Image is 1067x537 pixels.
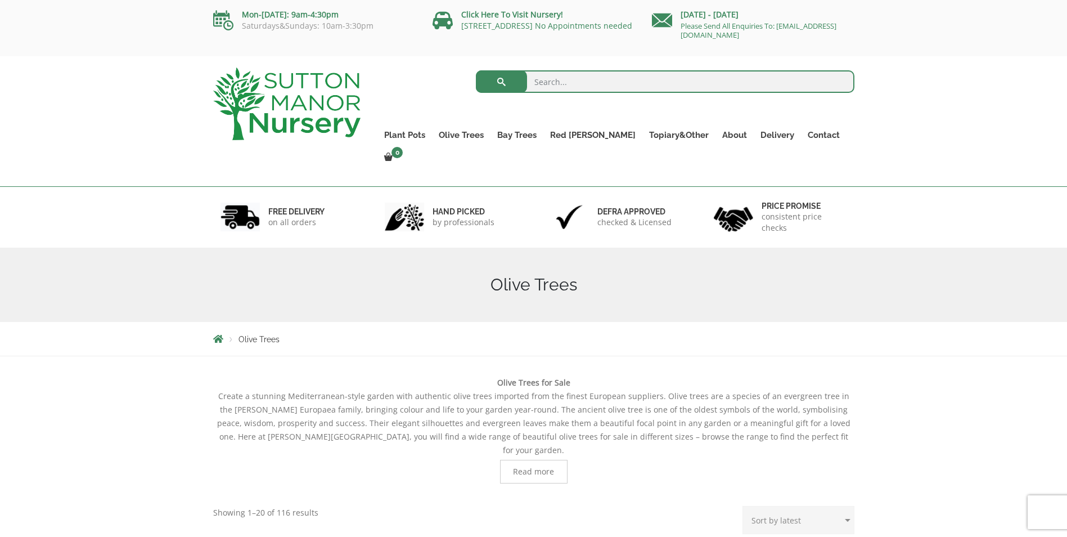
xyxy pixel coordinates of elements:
[213,68,361,140] img: logo
[432,127,490,143] a: Olive Trees
[543,127,642,143] a: Red [PERSON_NAME]
[762,201,847,211] h6: Price promise
[213,376,854,484] div: Create a stunning Mediterranean-style garden with authentic olive trees imported from the finest ...
[238,335,280,344] span: Olive Trees
[385,203,424,231] img: 2.jpg
[497,377,570,388] b: Olive Trees for Sale
[213,334,854,343] nav: Breadcrumbs
[597,207,672,217] h6: Defra approved
[754,127,801,143] a: Delivery
[220,203,260,231] img: 1.jpg
[513,468,554,476] span: Read more
[490,127,543,143] a: Bay Trees
[433,217,494,228] p: by professionals
[715,127,754,143] a: About
[461,20,632,31] a: [STREET_ADDRESS] No Appointments needed
[642,127,715,143] a: Topiary&Other
[652,8,854,21] p: [DATE] - [DATE]
[461,9,563,20] a: Click Here To Visit Nursery!
[213,506,318,520] p: Showing 1–20 of 116 results
[801,127,847,143] a: Contact
[377,150,406,165] a: 0
[742,506,854,534] select: Shop order
[213,21,416,30] p: Saturdays&Sundays: 10am-3:30pm
[681,21,836,40] a: Please Send All Enquiries To: [EMAIL_ADDRESS][DOMAIN_NAME]
[213,8,416,21] p: Mon-[DATE]: 9am-4:30pm
[762,211,847,234] p: consistent price checks
[476,70,854,93] input: Search...
[597,217,672,228] p: checked & Licensed
[433,207,494,217] h6: hand picked
[714,200,753,234] img: 4.jpg
[268,217,325,228] p: on all orders
[377,127,432,143] a: Plant Pots
[550,203,589,231] img: 3.jpg
[391,147,403,158] span: 0
[213,275,854,295] h1: Olive Trees
[268,207,325,217] h6: FREE DELIVERY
